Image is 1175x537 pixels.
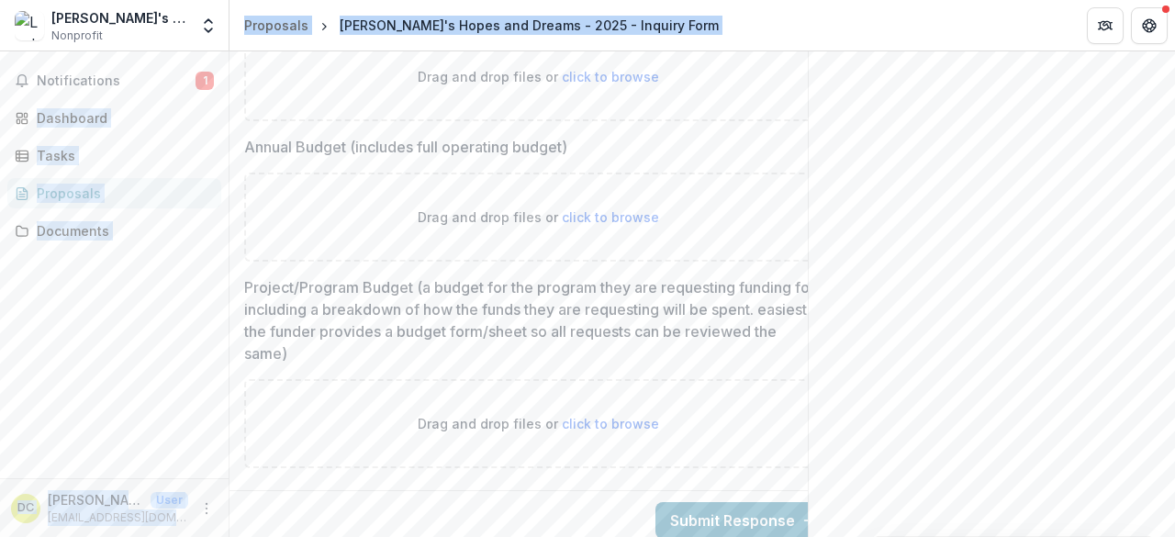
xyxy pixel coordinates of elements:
a: Dashboard [7,103,221,133]
a: Tasks [7,140,221,171]
span: click to browse [562,416,659,431]
button: Partners [1087,7,1124,44]
a: Documents [7,216,221,246]
button: Open entity switcher [196,7,221,44]
p: Drag and drop files or [418,414,659,433]
button: Get Help [1131,7,1168,44]
div: Tasks [37,146,207,165]
div: Proposals [37,184,207,203]
span: 1 [196,72,214,90]
a: Proposals [237,12,316,39]
span: Nonprofit [51,28,103,44]
div: Dashboard [37,108,207,128]
div: [PERSON_NAME]'s Hopes and Dreams - 2025 - Inquiry Form [340,16,719,35]
nav: breadcrumb [237,12,726,39]
p: [PERSON_NAME] [48,490,143,509]
p: Drag and drop files or [418,207,659,227]
div: Documents [37,221,207,241]
div: Proposals [244,16,308,35]
div: Dr. Shenique Carmichael [17,502,34,514]
button: More [196,498,218,520]
p: [EMAIL_ADDRESS][DOMAIN_NAME] [48,509,188,526]
p: User [151,492,188,509]
p: Drag and drop files or [418,67,659,86]
span: Notifications [37,73,196,89]
div: [PERSON_NAME]'s Hopes and Dreams [51,8,188,28]
button: Notifications1 [7,66,221,95]
p: Annual Budget (includes full operating budget) [244,136,567,158]
a: Proposals [7,178,221,208]
p: Project/Program Budget (a budget for the program they are requesting funding for, including a bre... [244,276,821,364]
span: click to browse [562,209,659,225]
span: click to browse [562,69,659,84]
img: Leah's Hopes and Dreams [15,11,44,40]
